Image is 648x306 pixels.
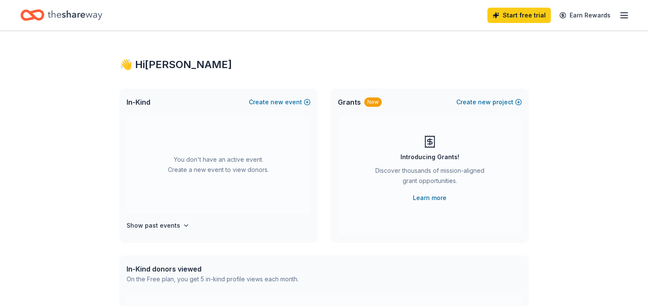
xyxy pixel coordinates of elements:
[249,97,311,107] button: Createnewevent
[120,58,529,71] div: 👋 Hi [PERSON_NAME]
[487,8,551,23] a: Start free trial
[127,97,150,107] span: In-Kind
[400,152,459,162] div: Introducing Grants!
[338,97,361,107] span: Grants
[127,264,299,274] div: In-Kind donors viewed
[127,220,180,231] h4: Show past events
[554,8,616,23] a: Earn Rewards
[127,116,311,214] div: You don't have an active event. Create a new event to view donors.
[413,193,446,203] a: Learn more
[456,97,522,107] button: Createnewproject
[364,97,382,107] div: New
[127,220,190,231] button: Show past events
[127,274,299,284] div: On the Free plan, you get 5 in-kind profile views each month.
[20,5,102,25] a: Home
[478,97,491,107] span: new
[271,97,283,107] span: new
[372,166,488,189] div: Discover thousands of mission-aligned grant opportunities.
